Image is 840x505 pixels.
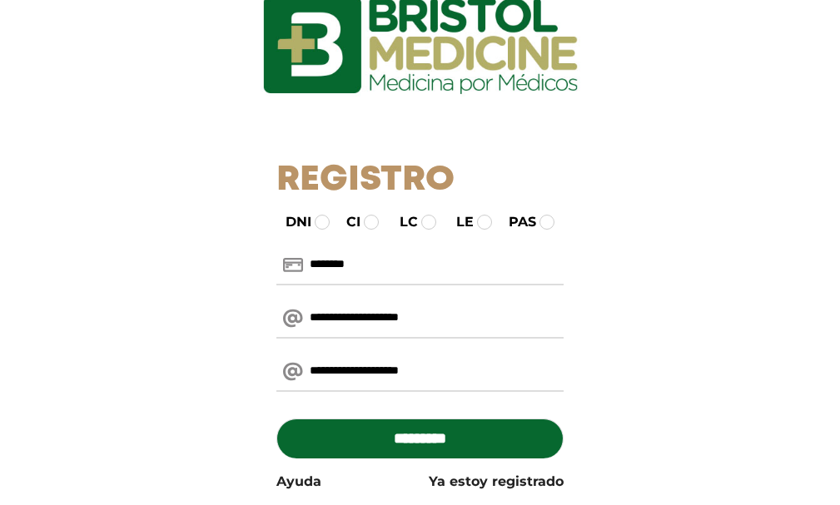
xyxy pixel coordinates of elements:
[276,160,564,201] h1: Registro
[494,212,536,232] label: PAS
[276,472,321,492] a: Ayuda
[429,472,564,492] a: Ya estoy registrado
[385,212,418,232] label: LC
[441,212,474,232] label: LE
[271,212,311,232] label: DNI
[331,212,360,232] label: CI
